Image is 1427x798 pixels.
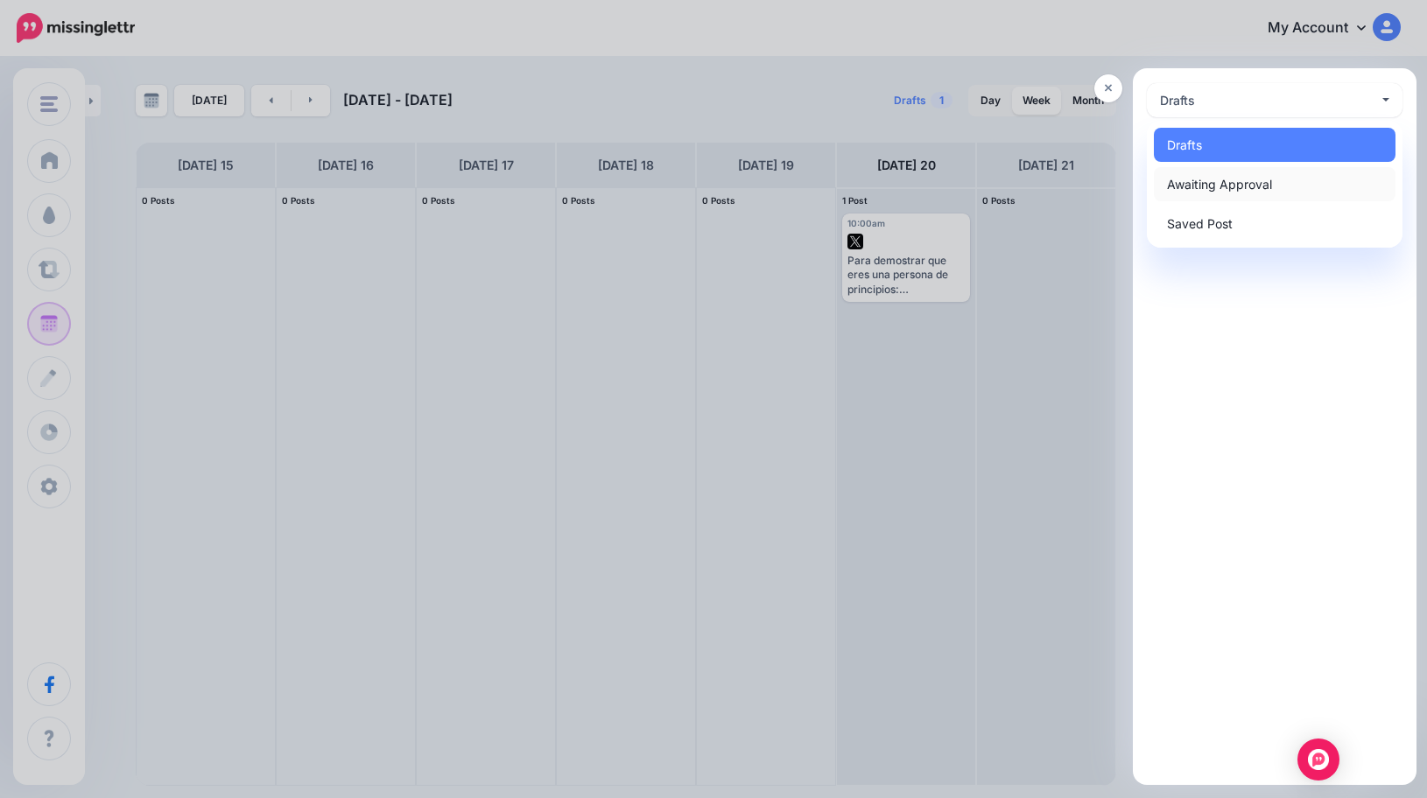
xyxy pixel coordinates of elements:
div: Open Intercom Messenger [1297,738,1339,780]
span: Saved Post [1167,213,1233,234]
button: Drafts0 [1147,83,1402,117]
span: Awaiting Approval [1167,174,1272,195]
span: Drafts [1167,135,1202,156]
div: Drafts [1160,90,1195,111]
